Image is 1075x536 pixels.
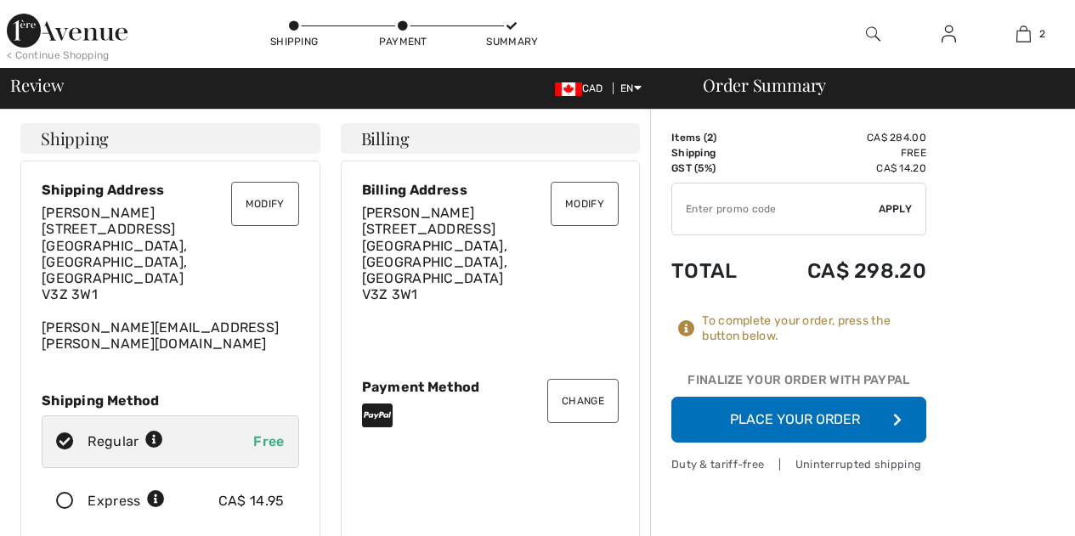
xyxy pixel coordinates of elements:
[42,182,299,198] div: Shipping Address
[928,24,970,45] a: Sign In
[362,379,620,395] div: Payment Method
[547,379,619,423] button: Change
[762,130,926,145] td: CA$ 284.00
[362,221,507,302] span: [STREET_ADDRESS] [GEOGRAPHIC_DATA], [GEOGRAPHIC_DATA], [GEOGRAPHIC_DATA] V3Z 3W1
[707,132,713,144] span: 2
[231,182,299,226] button: Modify
[762,161,926,176] td: CA$ 14.20
[551,182,619,226] button: Modify
[672,183,879,234] input: Promo code
[942,24,956,44] img: My Info
[762,145,926,161] td: Free
[362,182,620,198] div: Billing Address
[253,433,284,449] span: Free
[671,145,762,161] td: Shipping
[879,201,913,217] span: Apply
[269,34,320,49] div: Shipping
[671,130,762,145] td: Items ( )
[42,205,155,221] span: [PERSON_NAME]
[41,130,109,147] span: Shipping
[10,76,64,93] span: Review
[671,242,762,300] td: Total
[42,392,299,409] div: Shipping Method
[1016,24,1031,44] img: My Bag
[671,161,762,176] td: GST (5%)
[362,205,475,221] span: [PERSON_NAME]
[671,397,926,443] button: Place Your Order
[42,221,187,302] span: [STREET_ADDRESS] [GEOGRAPHIC_DATA], [GEOGRAPHIC_DATA], [GEOGRAPHIC_DATA] V3Z 3W1
[7,14,127,48] img: 1ère Avenue
[987,24,1061,44] a: 2
[88,491,165,511] div: Express
[486,34,537,49] div: Summary
[620,82,642,94] span: EN
[762,242,926,300] td: CA$ 298.20
[682,76,1065,93] div: Order Summary
[866,24,880,44] img: search the website
[377,34,428,49] div: Payment
[42,205,299,352] div: [PERSON_NAME][EMAIL_ADDRESS][PERSON_NAME][DOMAIN_NAME]
[88,432,163,452] div: Regular
[671,371,926,397] div: Finalize Your Order with PayPal
[671,456,926,472] div: Duty & tariff-free | Uninterrupted shipping
[555,82,610,94] span: CAD
[1039,26,1045,42] span: 2
[702,313,926,344] div: To complete your order, press the button below.
[361,130,410,147] span: Billing
[218,491,285,511] div: CA$ 14.95
[555,82,582,96] img: Canadian Dollar
[7,48,110,63] div: < Continue Shopping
